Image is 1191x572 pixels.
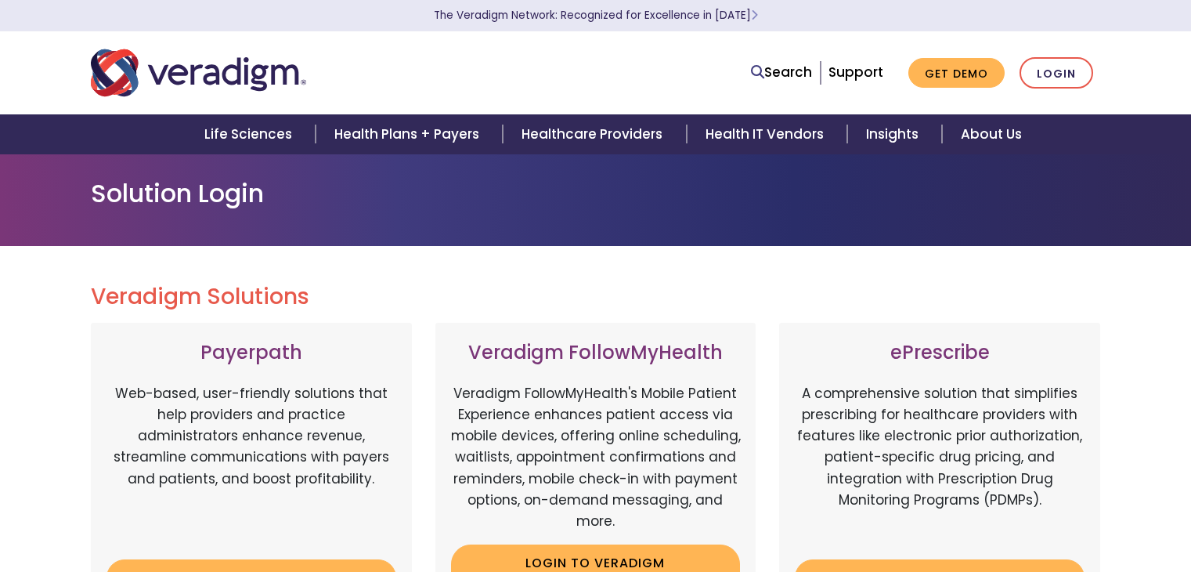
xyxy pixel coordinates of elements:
h1: Solution Login [91,179,1101,208]
a: Search [751,62,812,83]
h3: Veradigm FollowMyHealth [451,342,741,364]
a: Login [1020,57,1093,89]
a: Get Demo [908,58,1005,89]
a: The Veradigm Network: Recognized for Excellence in [DATE]Learn More [434,8,758,23]
a: Health IT Vendors [687,114,847,154]
p: Web-based, user-friendly solutions that help providers and practice administrators enhance revenu... [106,383,396,548]
p: A comprehensive solution that simplifies prescribing for healthcare providers with features like ... [795,383,1085,548]
h2: Veradigm Solutions [91,284,1101,310]
h3: ePrescribe [795,342,1085,364]
span: Learn More [751,8,758,23]
p: Veradigm FollowMyHealth's Mobile Patient Experience enhances patient access via mobile devices, o... [451,383,741,532]
a: Life Sciences [186,114,316,154]
a: Insights [847,114,942,154]
a: Healthcare Providers [503,114,686,154]
a: Support [828,63,883,81]
a: About Us [942,114,1041,154]
a: Health Plans + Payers [316,114,503,154]
img: Veradigm logo [91,47,306,99]
h3: Payerpath [106,342,396,364]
